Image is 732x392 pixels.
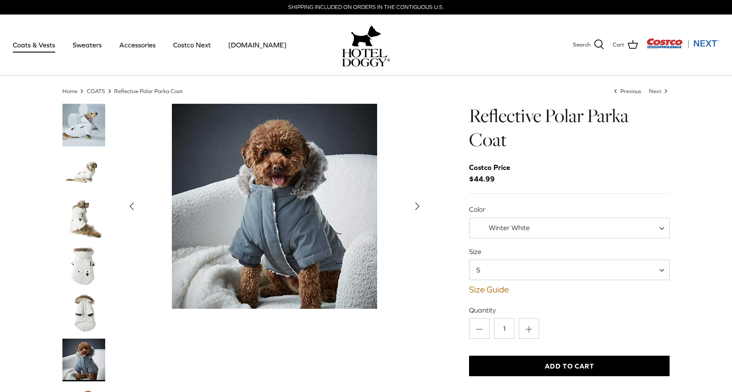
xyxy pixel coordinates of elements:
img: hoteldoggycom [342,49,390,67]
span: Next [649,88,661,94]
a: Coats & Vests [5,30,63,59]
span: Search [573,41,590,50]
div: Costco Price [469,162,510,173]
nav: Breadcrumbs [62,87,670,95]
button: Previous [122,197,141,216]
button: Next [408,197,427,216]
span: Winter White [469,218,670,238]
a: Thumbnail Link [62,198,105,240]
a: COATS [87,88,105,94]
a: Thumbnail Link [62,292,105,334]
span: Winter White [469,223,547,232]
a: Home [62,88,77,94]
a: Thumbnail Link [62,104,105,146]
a: Thumbnail Link [62,151,105,193]
a: Search [573,39,604,50]
a: hoteldoggy.com hoteldoggycom [342,23,390,67]
a: Thumbnail Link [62,245,105,287]
span: $44.99 [469,162,519,185]
span: S [469,260,670,280]
a: Size Guide [469,284,670,295]
span: Cart [613,41,624,50]
a: Costco Next [165,30,218,59]
a: Next [649,88,670,94]
a: Thumbnail Link [62,339,105,381]
a: Visit Costco Next [646,44,719,50]
input: Quantity [494,318,514,339]
button: Add to Cart [469,356,670,376]
a: [DOMAIN_NAME] [221,30,294,59]
a: Show Gallery [122,104,427,309]
label: Quantity [469,305,670,315]
span: Previous [620,88,641,94]
label: Size [469,247,670,256]
img: Costco Next [646,38,719,49]
label: Color [469,205,670,214]
img: hoteldoggy.com [351,23,381,49]
a: Accessories [112,30,163,59]
span: S [469,265,497,275]
a: Sweaters [65,30,109,59]
a: Cart [613,39,638,50]
a: Reflective Polar Parka Coat [114,88,183,94]
a: Previous [612,88,643,94]
span: Winter White [489,224,530,231]
h1: Reflective Polar Parka Coat [469,104,670,152]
